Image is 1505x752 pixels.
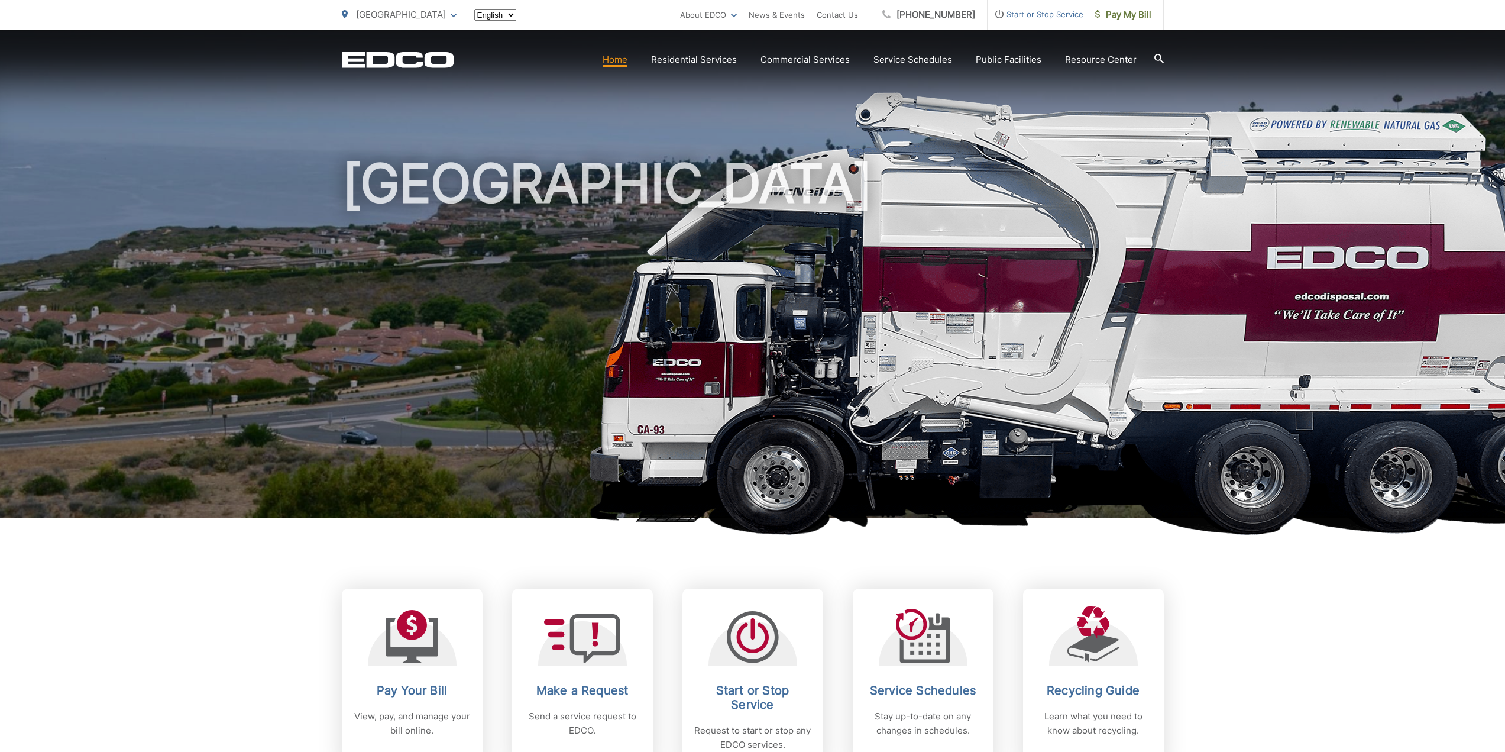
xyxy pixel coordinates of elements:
[1065,53,1137,67] a: Resource Center
[817,8,858,22] a: Contact Us
[603,53,627,67] a: Home
[865,683,982,698] h2: Service Schedules
[651,53,737,67] a: Residential Services
[873,53,952,67] a: Service Schedules
[342,154,1164,528] h1: [GEOGRAPHIC_DATA]
[342,51,454,68] a: EDCD logo. Return to the homepage.
[760,53,850,67] a: Commercial Services
[474,9,516,21] select: Select a language
[976,53,1041,67] a: Public Facilities
[1035,709,1152,738] p: Learn what you need to know about recycling.
[694,724,811,752] p: Request to start or stop any EDCO services.
[749,8,805,22] a: News & Events
[680,8,737,22] a: About EDCO
[524,683,641,698] h2: Make a Request
[356,9,446,20] span: [GEOGRAPHIC_DATA]
[865,709,982,738] p: Stay up-to-date on any changes in schedules.
[524,709,641,738] p: Send a service request to EDCO.
[694,683,811,712] h2: Start or Stop Service
[354,683,471,698] h2: Pay Your Bill
[354,709,471,738] p: View, pay, and manage your bill online.
[1035,683,1152,698] h2: Recycling Guide
[1095,8,1151,22] span: Pay My Bill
